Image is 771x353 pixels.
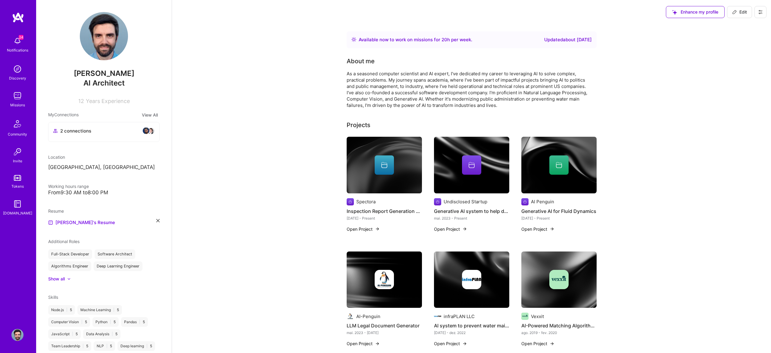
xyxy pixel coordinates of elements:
div: Updated about [DATE] [544,36,592,43]
span: AI Architect [83,79,125,87]
span: Skills [48,295,58,300]
div: Missions [10,102,25,108]
img: arrow-right [550,341,554,346]
div: AI Penguin [531,198,554,205]
div: ago. 2019 - fev. 2020 [521,330,597,336]
span: 12 [78,98,84,104]
img: Company logo [462,270,481,289]
img: cover [434,251,509,308]
h4: AI-Powered Matching Algorithm for Accountants, Lawyers, and Finance Experts [521,322,597,330]
h4: LLM Legal Document Generator [347,322,422,330]
div: AI-Penguin [356,313,380,320]
img: cover [521,137,597,193]
span: | [81,320,83,324]
button: Open Project [347,340,380,347]
span: | [139,320,140,324]
div: Python 5 [92,317,119,327]
div: As a seasoned computer scientist and AI expert, I've dedicated my career to leveraging AI to solv... [347,70,588,108]
span: Enhance my profile [672,9,718,15]
img: cover [521,251,597,308]
div: Software Architect [95,249,135,259]
img: arrow-right [550,226,554,231]
div: Spectora [356,198,376,205]
img: guide book [11,198,23,210]
div: Team Leadership 5 [48,341,91,351]
div: [DOMAIN_NAME] [3,210,32,216]
div: Deep learning 5 [117,341,155,351]
div: Undisclosed Startup [444,198,487,205]
span: Resume [48,208,64,214]
div: [DATE] - Present [521,215,597,221]
img: Company logo [347,313,354,320]
button: Enhance my profile [666,6,725,18]
img: bell [11,35,23,47]
img: arrow-right [375,341,380,346]
img: teamwork [11,90,23,102]
div: Projects [347,120,370,130]
div: Available now to work on missions for h per week . [359,36,472,43]
img: Availability [351,37,356,42]
div: Machine Learning 5 [77,305,122,315]
span: | [66,308,67,312]
div: mai. 2023 - Present [434,215,509,221]
span: 20 [442,37,447,42]
span: | [83,344,84,348]
img: Company logo [375,270,394,289]
img: Invite [11,146,23,158]
i: icon SuggestedTeams [672,10,677,15]
div: Show all [48,276,65,282]
a: User Avatar [10,329,25,341]
span: | [146,344,148,348]
div: Pandas 5 [121,317,148,327]
p: [GEOGRAPHIC_DATA], [GEOGRAPHIC_DATA] [48,164,160,171]
div: mai. 2023 - [DATE] [347,330,422,336]
span: 24 [19,35,23,40]
div: [DATE] - dez. 2022 [434,330,509,336]
div: NLP 5 [94,341,115,351]
span: Edit [732,9,747,15]
img: discovery [11,63,23,75]
img: arrow-right [462,226,467,231]
h4: Inspection Report Generation with LLMs [347,207,422,215]
img: avatar [147,127,155,134]
img: Company logo [521,198,529,205]
button: Open Project [521,340,554,347]
img: User Avatar [80,12,128,60]
span: 2 connections [60,128,91,134]
img: Community [10,117,25,131]
span: Years Experience [86,98,130,104]
i: icon Collaborator [53,129,58,133]
h4: Generative AI for Fluid Dynamics [521,207,597,215]
img: Resume [48,220,53,225]
div: Computer Vision 5 [48,317,90,327]
div: JavaScript 5 [48,329,81,339]
img: Company logo [434,198,441,205]
button: 2 connectionsavataravatar [48,122,160,142]
div: Deep Learning Engineer [94,261,142,271]
span: My Connections [48,111,79,118]
div: From 9:30 AM to 8:00 PM [48,189,160,196]
div: Notifications [7,47,28,53]
img: cover [347,251,422,308]
img: arrow-right [462,341,467,346]
img: Company logo [549,270,569,289]
div: Invite [13,158,22,164]
div: [DATE] - Present [347,215,422,221]
img: Company logo [521,313,529,320]
span: Working hours range [48,184,89,189]
button: View All [140,111,160,118]
span: Additional Roles [48,239,80,244]
button: Open Project [347,226,380,232]
div: infraPLAN LLC [444,313,475,320]
img: arrow-right [375,226,380,231]
div: Data Analysis 5 [83,329,120,339]
div: Node.js 5 [48,305,75,315]
a: [PERSON_NAME]'s Resume [48,219,115,226]
span: | [72,332,73,336]
div: Discovery [9,75,26,81]
button: Edit [727,6,752,18]
button: Open Project [521,226,554,232]
span: | [112,332,113,336]
button: Open Project [434,340,467,347]
img: cover [434,137,509,193]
